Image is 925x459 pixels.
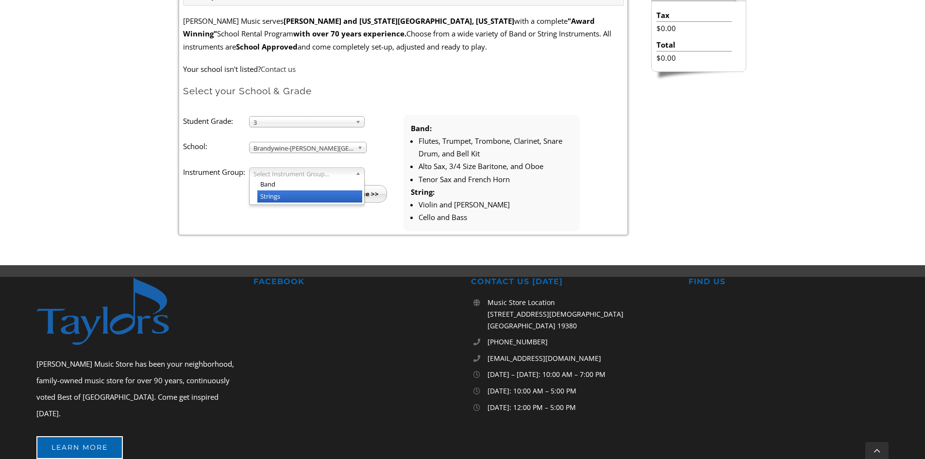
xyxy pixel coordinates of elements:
strong: String: [411,187,435,197]
p: [DATE] – [DATE]: 10:00 AM – 7:00 PM [488,369,672,380]
strong: [PERSON_NAME] and [US_STATE][GEOGRAPHIC_DATA], [US_STATE] [284,16,514,26]
li: Violin and [PERSON_NAME] [419,198,572,211]
strong: Band: [411,123,432,133]
img: sidebar-footer.png [651,72,746,81]
li: Tax [656,9,732,22]
li: Cello and Bass [419,211,572,223]
li: Total [656,38,732,51]
span: [EMAIL_ADDRESS][DOMAIN_NAME] [488,354,601,363]
a: Learn More [36,436,123,459]
label: Student Grade: [183,115,249,127]
p: [PERSON_NAME] Music serves with a complete School Rental Program Choose from a wide variety of Ba... [183,15,624,53]
li: Alto Sax, 3/4 Size Baritone, and Oboe [419,160,572,172]
li: Strings [257,190,362,203]
h2: FACEBOOK [253,277,454,287]
li: $0.00 [656,51,732,64]
span: Select Instrument Group... [253,168,352,180]
p: Music Store Location [STREET_ADDRESS][DEMOGRAPHIC_DATA] [GEOGRAPHIC_DATA] 19380 [488,297,672,331]
span: 3 [253,117,352,128]
strong: with over 70 years experience. [293,29,406,38]
li: Band [257,178,362,190]
span: Learn More [51,443,108,452]
a: Contact us [261,64,296,74]
p: [DATE]: 12:00 PM – 5:00 PM [488,402,672,413]
li: Flutes, Trumpet, Trombone, Clarinet, Snare Drum, and Bell Kit [419,135,572,160]
li: $0.00 [656,22,732,34]
span: [PERSON_NAME] Music Store has been your neighborhood, family-owned music store for over 90 years,... [36,359,234,418]
label: Instrument Group: [183,166,249,178]
a: [PHONE_NUMBER] [488,336,672,348]
p: [DATE]: 10:00 AM – 5:00 PM [488,385,672,397]
img: footer-logo [36,277,189,346]
strong: School Approved [236,42,298,51]
h2: CONTACT US [DATE] [471,277,672,287]
p: Your school isn't listed? [183,63,624,75]
li: Tenor Sax and French Horn [419,173,572,186]
h2: FIND US [689,277,889,287]
label: School: [183,140,249,153]
a: [EMAIL_ADDRESS][DOMAIN_NAME] [488,353,672,364]
span: Brandywine-[PERSON_NAME][GEOGRAPHIC_DATA] [253,142,353,154]
h2: Select your School & Grade [183,85,624,97]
